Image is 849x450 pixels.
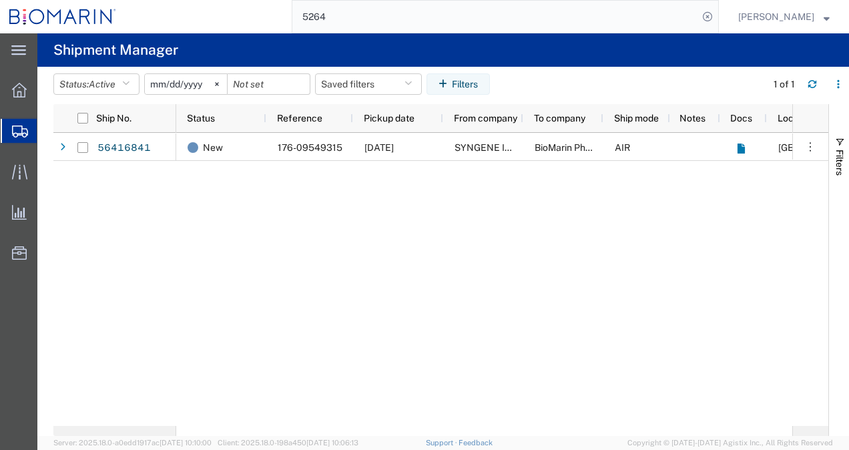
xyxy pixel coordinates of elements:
a: 56416841 [97,138,152,159]
div: 1 of 1 [774,77,797,91]
span: New [203,134,223,162]
span: Philipe Faviere [738,9,814,24]
button: Saved filters [315,73,422,95]
span: Notes [679,113,705,124]
span: From company [454,113,517,124]
span: BioMarin Pharmaceutical Inc [535,142,657,153]
span: Active [89,79,115,89]
span: Ship No. [96,113,131,124]
span: Ship mode [614,113,659,124]
button: [PERSON_NAME] [738,9,830,25]
span: Docs [730,113,752,124]
span: To company [534,113,585,124]
a: Feedback [459,439,493,447]
h4: Shipment Manager [53,33,178,67]
span: Location [778,113,815,124]
span: 08/06/2025 [364,142,394,153]
span: Status [187,113,215,124]
input: Search for shipment number, reference number [292,1,698,33]
img: logo [9,7,116,27]
span: Copyright © [DATE]-[DATE] Agistix Inc., All Rights Reserved [627,437,833,449]
span: [DATE] 10:06:13 [306,439,358,447]
span: SYNGENE INTL LTD [455,142,541,153]
button: Status:Active [53,73,139,95]
span: AIR [615,142,630,153]
span: Client: 2025.18.0-198a450 [218,439,358,447]
span: 176-09549315 [278,142,342,153]
span: Pickup date [364,113,414,124]
span: [DATE] 10:10:00 [160,439,212,447]
span: Server: 2025.18.0-a0edd1917ac [53,439,212,447]
span: Reference [277,113,322,124]
span: Filters [834,150,845,176]
a: Support [426,439,459,447]
button: Filters [427,73,490,95]
input: Not set [145,74,227,94]
input: Not set [228,74,310,94]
